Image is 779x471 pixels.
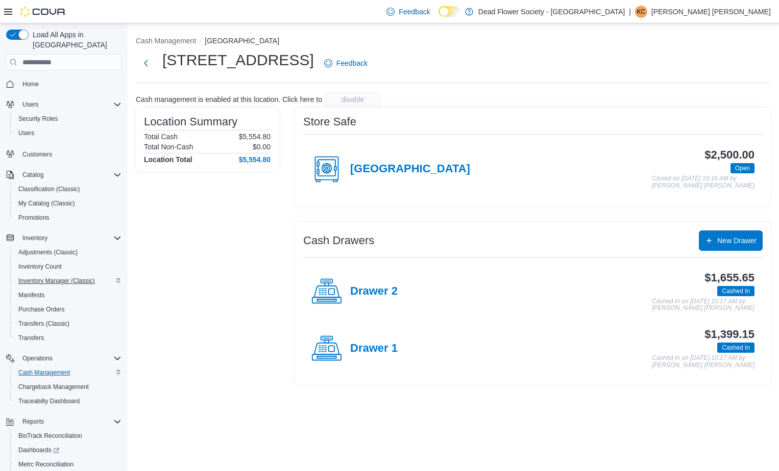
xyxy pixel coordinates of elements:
span: Inventory [18,232,121,244]
span: Cash Management [18,369,70,377]
button: Transfers (Classic) [10,317,126,331]
button: BioTrack Reconciliation [10,429,126,443]
span: Transfers [18,334,44,342]
span: Cashed In [722,343,750,352]
span: Cashed In [722,286,750,296]
a: Classification (Classic) [14,183,84,195]
button: Inventory [18,232,52,244]
a: My Catalog (Classic) [14,197,79,210]
span: Classification (Classic) [18,185,80,193]
span: Chargeback Management [14,381,121,393]
h4: Drawer 2 [350,285,398,298]
button: Users [10,126,126,140]
span: Purchase Orders [14,303,121,316]
a: Manifests [14,289,48,301]
span: Open [735,164,750,173]
span: Adjustments (Classic) [18,248,78,256]
span: Load All Apps in [GEOGRAPHIC_DATA] [29,30,121,50]
span: Feedback [336,58,368,68]
a: Chargeback Management [14,381,93,393]
h4: $5,554.80 [239,155,271,164]
span: BioTrack Reconciliation [18,432,82,440]
span: disable [342,94,364,104]
span: Traceabilty Dashboard [14,395,121,407]
button: Cash Management [136,37,196,45]
input: Dark Mode [439,6,460,17]
button: Cash Management [10,365,126,380]
h3: $1,399.15 [704,328,754,341]
button: Inventory [2,231,126,245]
a: Dashboards [14,444,63,456]
button: Next [136,53,156,73]
span: Cashed In [717,286,754,296]
button: Reports [18,415,48,428]
a: Cash Management [14,367,74,379]
a: Purchase Orders [14,303,69,316]
p: $5,554.80 [239,133,271,141]
a: Transfers (Classic) [14,318,74,330]
p: | [629,6,631,18]
img: Cova [20,7,66,17]
a: Inventory Manager (Classic) [14,275,99,287]
span: Purchase Orders [18,305,65,313]
div: Kennedy Calvarese [635,6,647,18]
span: Security Roles [14,113,121,125]
span: Transfers (Classic) [18,320,69,328]
span: Dashboards [14,444,121,456]
span: Catalog [18,169,121,181]
button: Operations [18,352,57,364]
button: Adjustments (Classic) [10,245,126,259]
a: Users [14,127,38,139]
a: Inventory Count [14,260,66,273]
a: Dashboards [10,443,126,457]
span: Inventory Count [18,263,62,271]
button: Catalog [2,168,126,182]
h6: Total Non-Cash [144,143,193,151]
button: disable [324,91,381,108]
h4: Drawer 1 [350,342,398,355]
span: Open [731,163,754,173]
a: Promotions [14,212,54,224]
span: Promotions [14,212,121,224]
button: Inventory Manager (Classic) [10,274,126,288]
button: Manifests [10,288,126,302]
button: Operations [2,351,126,365]
h3: $1,655.65 [704,272,754,284]
button: Users [18,98,42,111]
a: Customers [18,148,56,161]
span: Cashed In [717,343,754,353]
span: Users [22,100,38,109]
span: Dashboards [18,446,59,454]
button: Customers [2,146,126,161]
span: Feedback [399,7,430,17]
span: New Drawer [717,235,757,246]
h3: Location Summary [144,116,237,128]
span: BioTrack Reconciliation [14,430,121,442]
span: Promotions [18,214,50,222]
span: Transfers (Classic) [14,318,121,330]
span: Transfers [14,332,121,344]
h4: [GEOGRAPHIC_DATA] [350,163,470,176]
span: Users [18,98,121,111]
span: Users [14,127,121,139]
a: Metrc Reconciliation [14,458,78,470]
a: Security Roles [14,113,62,125]
button: Classification (Classic) [10,182,126,196]
span: Home [18,77,121,90]
span: Reports [22,417,44,426]
a: Traceabilty Dashboard [14,395,84,407]
p: Cashed In on [DATE] 10:17 AM by [PERSON_NAME] [PERSON_NAME] [652,298,754,312]
h3: Cash Drawers [303,234,374,247]
p: Dead Flower Society - [GEOGRAPHIC_DATA] [478,6,625,18]
h1: [STREET_ADDRESS] [162,50,314,70]
button: New Drawer [699,230,763,251]
span: Reports [18,415,121,428]
h3: Store Safe [303,116,356,128]
h6: Total Cash [144,133,178,141]
button: Security Roles [10,112,126,126]
button: [GEOGRAPHIC_DATA] [205,37,279,45]
a: Feedback [382,2,434,22]
span: Chargeback Management [18,383,89,391]
span: My Catalog (Classic) [14,197,121,210]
